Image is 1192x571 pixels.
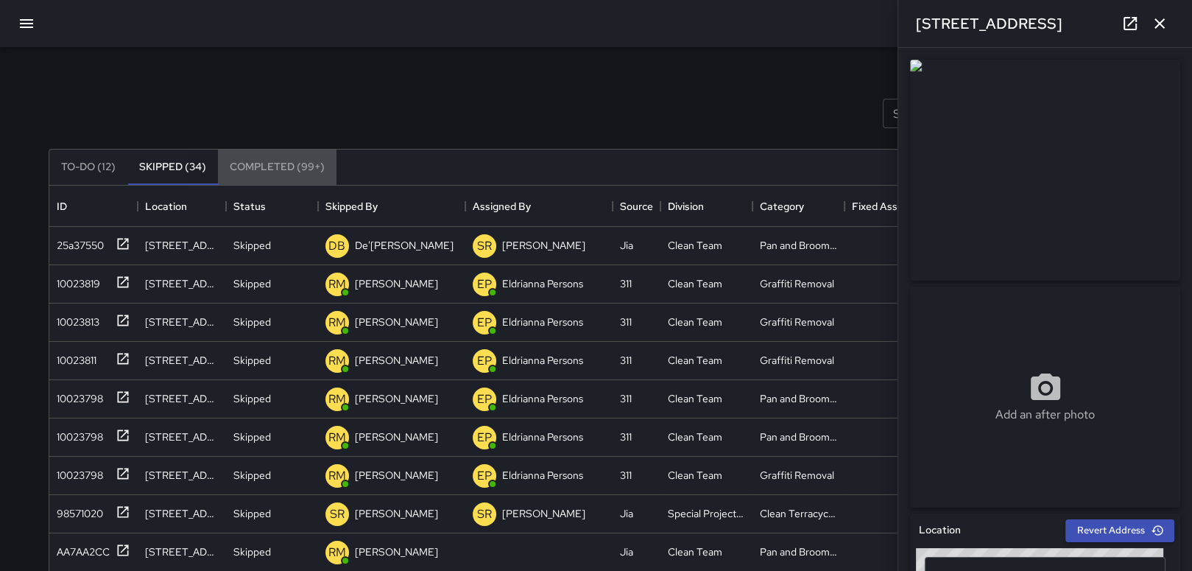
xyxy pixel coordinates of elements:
p: [PERSON_NAME] [502,238,585,253]
p: [PERSON_NAME] [355,506,438,521]
p: [PERSON_NAME] [355,391,438,406]
p: EP [477,390,492,408]
div: 311 [620,468,632,483]
div: Jia [620,544,633,559]
div: Fixed Asset [852,186,908,227]
div: Clean Team [668,276,722,291]
div: 598 Market Street [145,468,219,483]
p: Eldrianna Persons [502,391,583,406]
div: Pan and Broom Block Faces [760,238,837,253]
p: [PERSON_NAME] [502,506,585,521]
div: Jia [620,238,633,253]
div: 10023819 [51,270,100,291]
p: EP [477,467,492,485]
div: 109 Stevenson Street [145,391,219,406]
p: Skipped [233,315,271,329]
div: ID [49,186,138,227]
p: Skipped [233,238,271,253]
div: Division [660,186,752,227]
div: Location [145,186,187,227]
div: Source [613,186,660,227]
p: RM [328,352,346,370]
div: AA7AA2CC [51,539,110,559]
p: [PERSON_NAME] [355,544,438,559]
div: Skipped By [325,186,378,227]
button: Completed (99+) [218,150,336,185]
div: ID [57,186,67,227]
p: SR [330,505,345,523]
div: 311 [620,430,632,444]
div: Location [138,186,226,227]
div: Assigned By [473,186,531,227]
div: Pan and Broom Block Faces [760,544,837,559]
div: 10023798 [51,424,103,444]
p: Skipped [233,430,271,444]
p: [PERSON_NAME] [355,430,438,444]
div: Clean Team [668,468,722,483]
div: Graffiti Removal [760,353,834,368]
p: [PERSON_NAME] [355,468,438,483]
p: Skipped [233,506,271,521]
p: RM [328,429,346,446]
div: 311 [620,276,632,291]
div: Source [620,186,653,227]
div: Fixed Asset [844,186,933,227]
div: Clean Terracycles [760,506,837,521]
div: Graffiti Removal [760,468,834,483]
div: 1 Market Street [145,353,219,368]
div: 8 Mission Street [145,238,219,253]
p: Skipped [233,276,271,291]
div: 25a37550 [51,232,104,253]
p: EP [477,314,492,332]
p: Skipped [233,353,271,368]
div: Category [760,186,804,227]
p: [PERSON_NAME] [355,353,438,368]
p: [PERSON_NAME] [355,276,438,291]
p: Skipped [233,391,271,406]
div: Clean Team [668,315,722,329]
p: Eldrianna Persons [502,315,583,329]
p: Skipped [233,468,271,483]
p: EP [477,276,492,293]
div: Pan and Broom Block Faces [760,391,837,406]
p: DB [328,237,345,255]
div: Pan and Broom Block Faces [760,430,837,444]
p: RM [328,544,346,561]
div: 39 Sutter Street [145,276,219,291]
div: 10023811 [51,347,96,368]
div: Division [668,186,704,227]
button: Skipped (34) [127,150,218,185]
div: 598 Market Street [145,315,219,329]
div: 311 [620,315,632,329]
p: RM [328,276,346,293]
button: To-Do (12) [49,150,127,185]
p: SR [477,505,492,523]
div: Graffiti Removal [760,315,834,329]
div: Clean Team [668,430,722,444]
p: Skipped [233,544,271,559]
div: Category [752,186,844,227]
p: [PERSON_NAME] [355,315,438,329]
div: 311 [620,353,632,368]
p: De'[PERSON_NAME] [355,238,454,253]
div: 22 Battery Street [145,506,219,521]
div: Clean Team [668,391,722,406]
div: 10023813 [51,309,99,329]
div: Graffiti Removal [760,276,834,291]
div: Status [226,186,318,227]
div: Clean Team [668,544,722,559]
p: EP [477,429,492,446]
p: EP [477,352,492,370]
div: 10023798 [51,385,103,406]
p: SR [477,237,492,255]
p: Eldrianna Persons [502,430,583,444]
p: RM [328,314,346,332]
div: Skipped By [318,186,465,227]
div: 311 [620,391,632,406]
div: Jia [620,506,633,521]
div: 10023798 [51,462,103,483]
p: Eldrianna Persons [502,468,583,483]
p: RM [328,467,346,485]
p: RM [328,390,346,408]
div: Clean Team [668,353,722,368]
